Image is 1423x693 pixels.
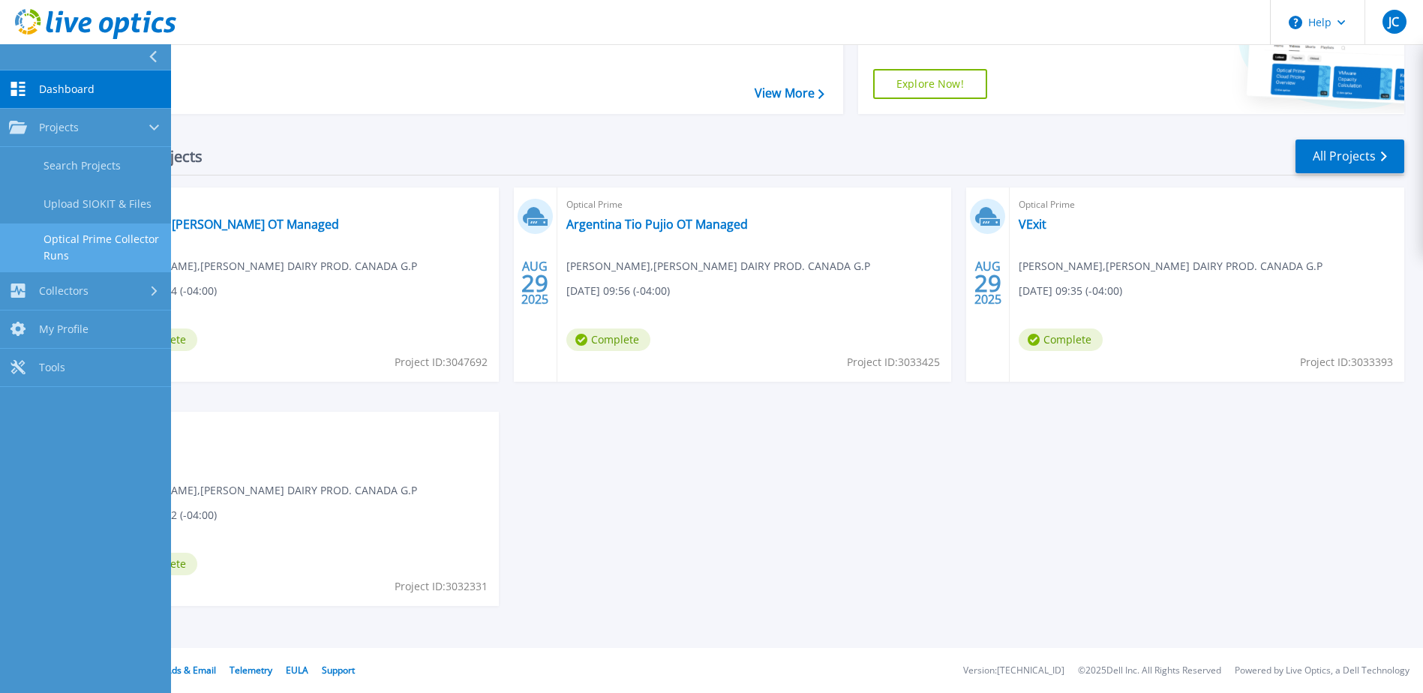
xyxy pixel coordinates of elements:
[113,482,417,499] span: [PERSON_NAME] , [PERSON_NAME] DAIRY PROD. CANADA G.P
[230,664,272,676] a: Telemetry
[566,328,650,351] span: Complete
[39,361,65,374] span: Tools
[286,664,308,676] a: EULA
[322,664,355,676] a: Support
[1019,196,1395,213] span: Optical Prime
[566,283,670,299] span: [DATE] 09:56 (-04:00)
[566,258,870,274] span: [PERSON_NAME] , [PERSON_NAME] DAIRY PROD. CANADA G.P
[166,664,216,676] a: Ads & Email
[963,666,1064,676] li: Version: [TECHNICAL_ID]
[39,322,89,336] span: My Profile
[521,277,548,289] span: 29
[1295,139,1404,173] a: All Projects
[1019,328,1103,351] span: Complete
[566,196,943,213] span: Optical Prime
[974,256,1002,310] div: AUG 2025
[1019,258,1322,274] span: [PERSON_NAME] , [PERSON_NAME] DAIRY PROD. CANADA G.P
[847,354,940,370] span: Project ID: 3033425
[113,217,339,232] a: Argentina [PERSON_NAME] OT Managed
[113,421,490,437] span: Optical Prime
[39,82,95,96] span: Dashboard
[1019,217,1046,232] a: VExit
[521,256,549,310] div: AUG 2025
[39,284,89,298] span: Collectors
[1019,283,1122,299] span: [DATE] 09:35 (-04:00)
[755,86,824,100] a: View More
[113,258,417,274] span: [PERSON_NAME] , [PERSON_NAME] DAIRY PROD. CANADA G.P
[1078,666,1221,676] li: © 2025 Dell Inc. All Rights Reserved
[113,196,490,213] span: Optical Prime
[39,121,79,134] span: Projects
[1300,354,1393,370] span: Project ID: 3033393
[395,578,488,595] span: Project ID: 3032331
[1235,666,1409,676] li: Powered by Live Optics, a Dell Technology
[873,69,987,99] a: Explore Now!
[974,277,1001,289] span: 29
[1388,16,1399,28] span: JC
[566,217,748,232] a: Argentina Tio Pujio OT Managed
[395,354,488,370] span: Project ID: 3047692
